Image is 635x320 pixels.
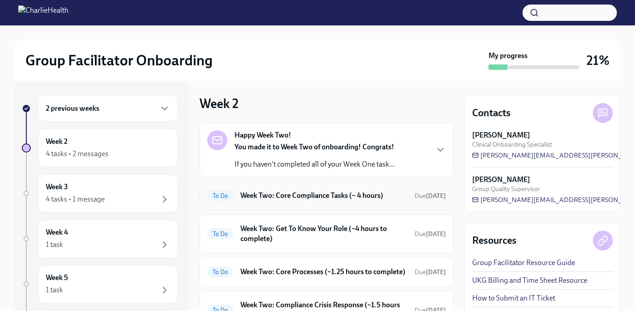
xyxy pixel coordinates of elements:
[472,130,530,140] strong: [PERSON_NAME]
[46,103,99,113] h6: 2 previous weeks
[46,273,68,283] h6: Week 5
[586,52,610,69] h3: 21%
[46,149,108,159] div: 4 tasks • 2 messages
[472,258,575,268] a: Group Facilitator Resource Guide
[240,191,407,201] h6: Week Two: Core Compliance Tasks (~ 4 hours)
[207,307,233,314] span: To Do
[426,306,446,314] strong: [DATE]
[472,106,511,120] h4: Contacts
[234,130,291,140] strong: Happy Week Two!
[415,230,446,238] span: October 6th, 2025 10:00
[25,51,213,69] h2: Group Facilitator Onboarding
[472,140,552,149] span: Clinical Onboarding Specialist
[472,175,530,185] strong: [PERSON_NAME]
[207,231,233,237] span: To Do
[22,129,178,167] a: Week 24 tasks • 2 messages
[472,185,540,193] span: Group Quality Supervisor
[207,192,233,199] span: To Do
[415,268,446,276] span: October 6th, 2025 10:00
[415,306,446,315] span: October 6th, 2025 10:00
[415,192,446,200] span: October 6th, 2025 10:00
[234,143,394,151] strong: You made it to Week Two of onboarding! Congrats!
[46,240,63,250] div: 1 task
[18,5,68,20] img: CharlieHealth
[240,267,407,277] h6: Week Two: Core Processes (~1.25 hours to complete)
[488,51,528,61] strong: My progress
[207,269,233,276] span: To Do
[426,192,446,200] strong: [DATE]
[234,159,395,169] p: If you haven't completed all of your Week One task...
[207,188,446,203] a: To DoWeek Two: Core Compliance Tasks (~ 4 hours)Due[DATE]
[207,265,446,279] a: To DoWeek Two: Core Processes (~1.25 hours to complete)Due[DATE]
[38,95,178,122] div: 2 previous weeks
[22,220,178,258] a: Week 41 task
[207,222,446,246] a: To DoWeek Two: Get To Know Your Role (~4 hours to complete)Due[DATE]
[426,230,446,238] strong: [DATE]
[415,268,446,276] span: Due
[200,95,239,112] h3: Week 2
[46,194,105,204] div: 4 tasks • 1 message
[472,234,517,247] h4: Resources
[472,293,555,303] a: How to Submit an IT Ticket
[22,174,178,212] a: Week 34 tasks • 1 message
[426,268,446,276] strong: [DATE]
[472,276,587,286] a: UKG Billing and Time Sheet Resource
[46,227,68,237] h6: Week 4
[415,230,446,238] span: Due
[240,224,407,244] h6: Week Two: Get To Know Your Role (~4 hours to complete)
[46,182,68,192] h6: Week 3
[415,192,446,200] span: Due
[22,265,178,303] a: Week 51 task
[415,306,446,314] span: Due
[46,137,68,147] h6: Week 2
[240,300,407,320] h6: Week Two: Compliance Crisis Response (~1.5 hours to complete)
[46,285,63,295] div: 1 task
